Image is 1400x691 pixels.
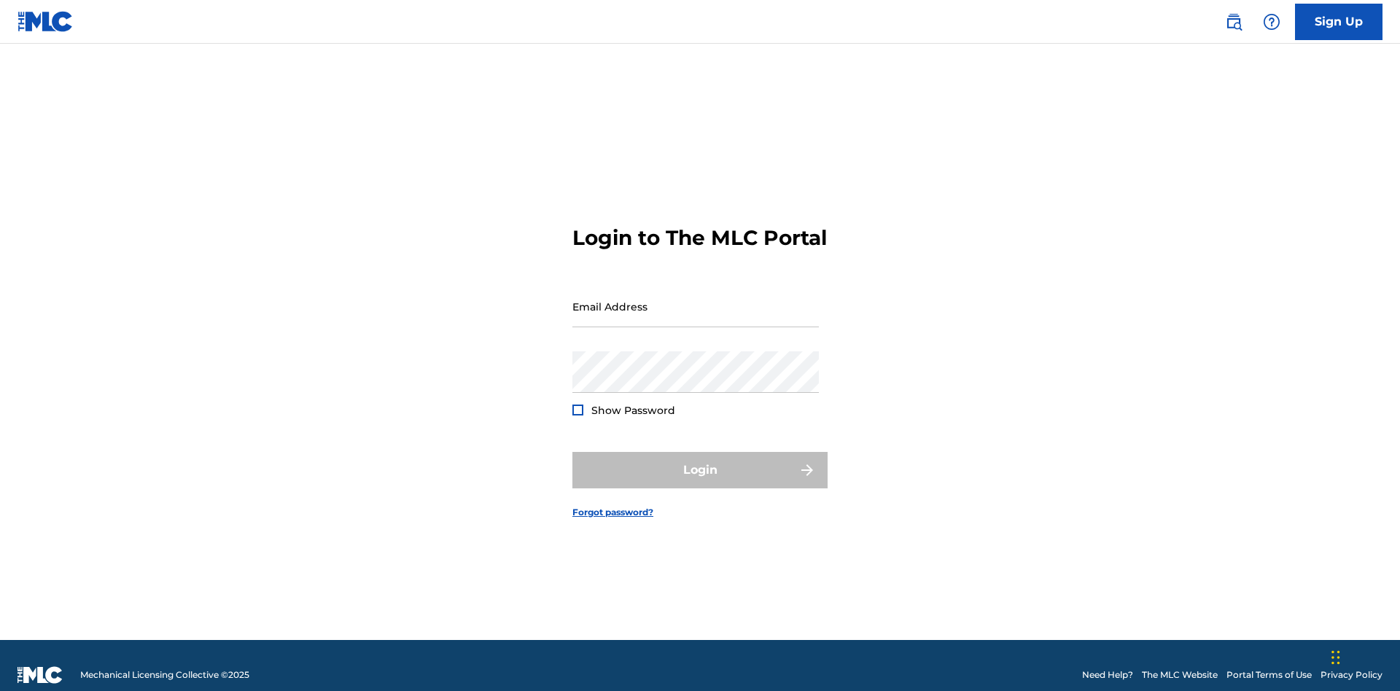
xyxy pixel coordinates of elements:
[1257,7,1286,36] div: Help
[1226,668,1312,682] a: Portal Terms of Use
[1263,13,1280,31] img: help
[17,666,63,684] img: logo
[1225,13,1242,31] img: search
[1327,621,1400,691] iframe: Chat Widget
[572,506,653,519] a: Forgot password?
[17,11,74,32] img: MLC Logo
[572,225,827,251] h3: Login to The MLC Portal
[1331,636,1340,679] div: Drag
[1082,668,1133,682] a: Need Help?
[1295,4,1382,40] a: Sign Up
[1219,7,1248,36] a: Public Search
[1321,668,1382,682] a: Privacy Policy
[80,668,249,682] span: Mechanical Licensing Collective © 2025
[1142,668,1218,682] a: The MLC Website
[591,404,675,417] span: Show Password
